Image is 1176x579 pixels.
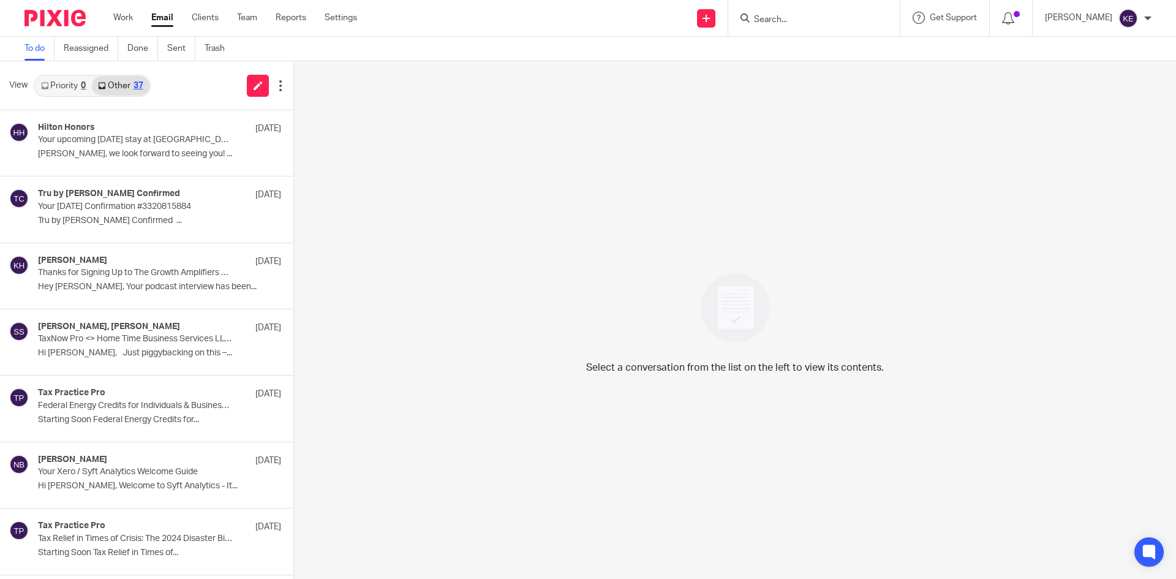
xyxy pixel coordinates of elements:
a: Clients [192,12,219,24]
p: Starting Soon Tax Relief in Times of... [38,548,281,558]
p: [DATE] [255,123,281,135]
a: Priority0 [35,76,92,96]
a: Settings [325,12,357,24]
img: svg%3E [9,189,29,208]
span: View [9,79,28,92]
p: [DATE] [255,388,281,400]
div: 0 [81,81,86,90]
p: Starting Soon Federal Energy Credits for... [38,415,281,425]
p: Tax Relief in Times of Crisis: The 2024 Disaster Bill and 2025 Updates Starting Soon [38,534,233,544]
p: Your upcoming [DATE] stay at [GEOGRAPHIC_DATA] by [GEOGRAPHIC_DATA] [38,135,233,145]
p: [DATE] [255,322,281,334]
p: [DATE] [255,521,281,533]
a: Team [237,12,257,24]
h4: [PERSON_NAME] [38,455,107,465]
img: svg%3E [9,521,29,540]
img: svg%3E [9,255,29,275]
p: Your Xero / Syft Analytics Welcome Guide [38,467,233,477]
p: Select a conversation from the list on the left to view its contents. [586,360,884,375]
a: Reports [276,12,306,24]
img: Pixie [24,10,86,26]
div: 37 [134,81,143,90]
h4: Hilton Honors [38,123,95,133]
img: image [693,265,778,350]
h4: Tax Practice Pro [38,388,105,398]
img: svg%3E [9,123,29,142]
p: Federal Energy Credits for Individuals & Businesses After OBBBA Starting Soon [38,401,233,411]
p: TaxNow Pro <> Home Time Business Services LLC <> Welcome & Onboarding Resources! [38,334,233,344]
h4: Tru by [PERSON_NAME] Confirmed [38,189,180,199]
img: svg%3E [9,455,29,474]
a: Trash [205,37,234,61]
a: Sent [167,37,195,61]
p: [PERSON_NAME] [1045,12,1112,24]
img: svg%3E [9,388,29,407]
p: Hi [PERSON_NAME], Just piggybacking on this –... [38,348,281,358]
p: Hi [PERSON_NAME], Welcome to Syft Analytics - It... [38,481,281,491]
a: Reassigned [64,37,118,61]
p: [DATE] [255,255,281,268]
a: Work [113,12,133,24]
a: Done [127,37,158,61]
p: Hey [PERSON_NAME], Your podcast interview has been... [38,282,281,292]
span: Get Support [930,13,977,22]
a: To do [24,37,55,61]
input: Search [753,15,863,26]
p: [DATE] [255,189,281,201]
img: svg%3E [9,322,29,341]
h4: [PERSON_NAME], [PERSON_NAME] [38,322,180,332]
p: Thanks for Signing Up to The Growth Amplifiers Podcast [38,268,233,278]
h4: [PERSON_NAME] [38,255,107,266]
h4: Tax Practice Pro [38,521,105,531]
p: Your [DATE] Confirmation #3320815884 [38,202,233,212]
p: [PERSON_NAME], we look forward to seeing you! ... [38,149,281,159]
a: Other37 [92,76,149,96]
p: [DATE] [255,455,281,467]
p: Tru by [PERSON_NAME] Confirmed ... [38,216,281,226]
img: svg%3E [1118,9,1138,28]
a: Email [151,12,173,24]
